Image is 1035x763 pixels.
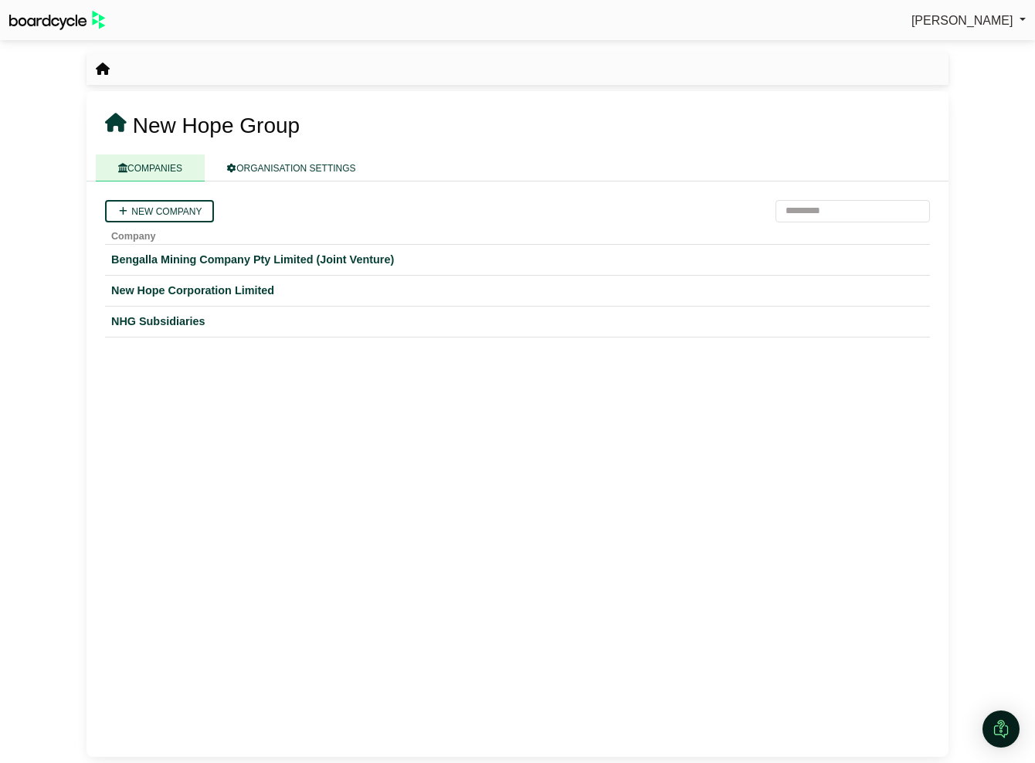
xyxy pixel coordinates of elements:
span: New Hope Group [133,114,300,137]
a: New Hope Corporation Limited [111,282,924,300]
a: NHG Subsidiaries [111,313,924,331]
a: [PERSON_NAME] [911,11,1026,31]
span: [PERSON_NAME] [911,14,1013,27]
a: ORGANISATION SETTINGS [205,154,378,181]
th: Company [105,222,930,245]
nav: breadcrumb [96,59,110,80]
a: New company [105,200,214,222]
img: BoardcycleBlackGreen-aaafeed430059cb809a45853b8cf6d952af9d84e6e89e1f1685b34bfd5cb7d64.svg [9,11,105,30]
a: Bengalla Mining Company Pty Limited (Joint Venture) [111,251,924,269]
a: COMPANIES [96,154,205,181]
div: Open Intercom Messenger [982,710,1020,748]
